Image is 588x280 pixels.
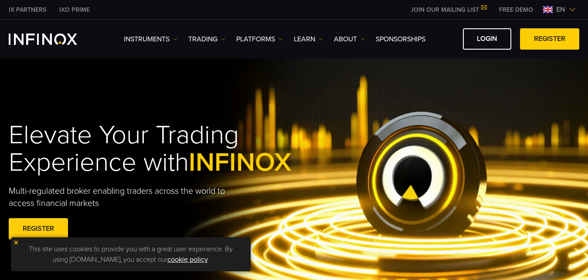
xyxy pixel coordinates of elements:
a: Instruments [124,34,177,44]
a: REGISTER [9,218,68,240]
span: en [553,4,569,15]
p: This site uses cookies to provide you with a great user experience. By using [DOMAIN_NAME], you a... [15,242,246,267]
a: SPONSORSHIPS [376,34,425,44]
a: PLATFORMS [236,34,283,44]
a: TRADING [188,34,225,44]
img: yellow close icon [13,240,19,246]
a: INFINOX [2,5,53,14]
h1: Elevate Your Trading Experience with [9,121,311,176]
a: REGISTER [520,28,579,50]
a: cookie policy [167,255,208,264]
a: Learn [294,34,323,44]
a: INFINOX MENU [493,5,540,14]
p: Multi-regulated broker enabling traders across the world to access financial markets [9,185,251,209]
a: INFINOX [53,5,96,14]
a: JOIN OUR MAILING LIST [404,6,493,13]
a: LOGIN [463,28,511,50]
span: INFINOX [189,147,292,178]
a: ABOUT [334,34,365,44]
a: INFINOX Logo [9,34,98,45]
